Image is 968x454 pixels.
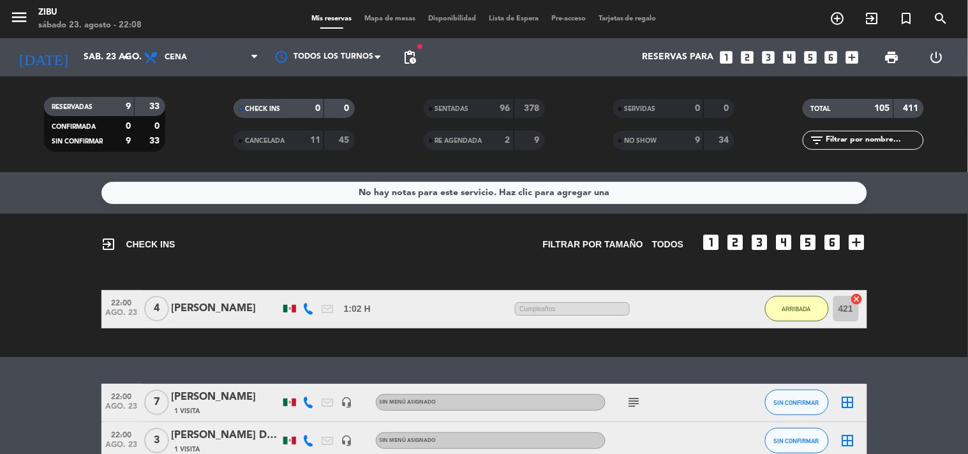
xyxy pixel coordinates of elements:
[781,49,798,66] i: looks_4
[422,15,482,22] span: Disponibilidad
[144,390,169,415] span: 7
[305,15,358,22] span: Mis reservas
[245,138,285,144] span: CANCELADA
[719,136,731,145] strong: 34
[782,305,811,312] span: ARRIBADA
[627,395,642,410] i: subject
[904,104,921,113] strong: 411
[52,124,96,130] span: CONFIRMADA
[10,43,77,71] i: [DATE]
[739,49,756,66] i: looks_two
[760,49,777,66] i: looks_3
[402,50,417,65] span: pending_actions
[844,49,861,66] i: add_box
[38,19,142,32] div: sábado 23. agosto - 22:08
[928,50,944,65] i: power_settings_new
[884,50,900,65] span: print
[695,136,700,145] strong: 9
[101,237,175,252] span: CHECK INS
[154,122,162,131] strong: 0
[821,8,855,29] span: RESERVAR MESA
[875,104,890,113] strong: 105
[890,8,924,29] span: Reserva especial
[144,296,169,321] span: 4
[52,138,103,145] span: SIN CONFIRMAR
[245,106,280,112] span: CHECK INS
[416,43,424,50] span: fiber_manual_record
[149,102,162,111] strong: 33
[914,38,958,77] div: LOG OUT
[765,390,829,415] button: SIN CONFIRMAR
[824,133,923,147] input: Filtrar por nombre...
[865,11,880,26] i: exit_to_app
[543,237,643,252] span: Filtrar por tamaño
[341,397,353,408] i: headset_mic
[126,102,131,111] strong: 9
[765,428,829,453] button: SIN CONFIRMAR
[165,53,187,62] span: Cena
[809,133,824,148] i: filter_list
[344,302,371,316] span: 1:02 H
[119,50,134,65] i: arrow_drop_down
[500,104,510,113] strong: 96
[774,437,819,444] span: SIN CONFIRMAR
[724,104,731,113] strong: 0
[774,399,819,406] span: SIN CONFIRMAR
[899,11,914,26] i: turned_in_not
[126,136,131,145] strong: 9
[750,232,770,253] i: looks_3
[310,136,320,145] strong: 11
[823,49,840,66] i: looks_6
[358,15,422,22] span: Mapa de mesas
[642,52,713,62] span: Reservas para
[847,232,867,253] i: add_box
[339,136,352,145] strong: 45
[505,136,510,145] strong: 2
[10,8,29,31] button: menu
[106,402,138,417] span: ago. 23
[524,104,542,113] strong: 378
[435,138,482,144] span: RE AGENDADA
[774,232,794,253] i: looks_4
[534,136,542,145] strong: 9
[106,388,138,403] span: 22:00
[924,8,958,29] span: BUSCAR
[106,427,138,441] span: 22:00
[38,6,142,19] div: Zibu
[701,232,722,253] i: looks_one
[435,106,469,112] span: SENTADAS
[126,122,131,131] strong: 0
[52,104,93,110] span: RESERVADAS
[359,186,609,200] div: No hay notas para este servicio. Haz clic para agregar una
[345,104,352,113] strong: 0
[172,427,280,444] div: [PERSON_NAME] De Los [PERSON_NAME]
[830,11,845,26] i: add_circle_outline
[855,8,890,29] span: WALK IN
[652,237,684,252] span: TODOS
[625,106,656,112] span: SERVIDAS
[106,309,138,323] span: ago. 23
[726,232,746,253] i: looks_two
[798,232,819,253] i: looks_5
[695,104,700,113] strong: 0
[823,232,843,253] i: looks_6
[765,296,829,321] button: ARRIBADA
[592,15,663,22] span: Tarjetas de regalo
[10,8,29,27] i: menu
[545,15,592,22] span: Pre-acceso
[810,106,830,112] span: TOTAL
[840,395,856,410] i: border_all
[851,293,863,305] i: cancel
[380,400,436,405] span: Sin menú asignado
[515,302,630,316] span: Cumpleaños
[482,15,545,22] span: Lista de Espera
[802,49,819,66] i: looks_5
[172,389,280,406] div: [PERSON_NAME]
[172,300,280,317] div: [PERSON_NAME]
[341,435,353,446] i: headset_mic
[149,136,162,145] strong: 33
[380,438,436,443] span: Sin menú asignado
[106,295,138,309] span: 22:00
[101,237,117,252] i: exit_to_app
[315,104,320,113] strong: 0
